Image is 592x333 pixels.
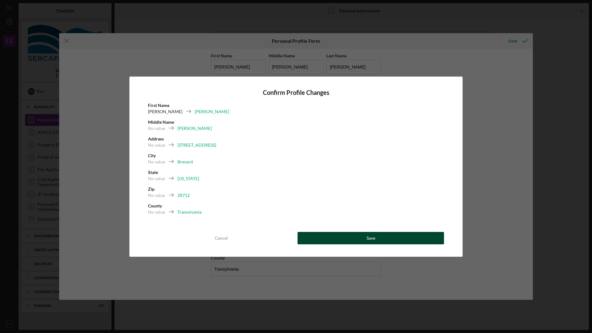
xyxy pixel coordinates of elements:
[177,142,216,148] div: [STREET_ADDRESS]
[148,186,155,192] b: Zip
[177,192,190,198] div: 28712
[177,159,193,165] div: Brevard
[148,203,162,208] b: County
[177,209,202,215] div: Transylvania
[148,209,165,215] div: No value
[148,119,174,125] b: Middle Name
[177,125,212,131] div: [PERSON_NAME]
[148,89,444,96] h4: Confirm Profile Changes
[148,175,165,182] div: No value
[195,109,229,115] div: [PERSON_NAME]
[148,103,169,108] b: First Name
[148,142,165,148] div: No value
[148,125,165,131] div: No value
[148,153,156,158] b: City
[148,159,165,165] div: No value
[367,232,375,244] div: Save
[148,136,164,141] b: Address
[177,175,199,182] div: [US_STATE]
[215,232,228,244] div: Cancel
[148,170,158,175] b: State
[298,232,444,244] button: Save
[148,232,294,244] button: Cancel
[148,192,165,198] div: No value
[148,109,182,115] div: [PERSON_NAME]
